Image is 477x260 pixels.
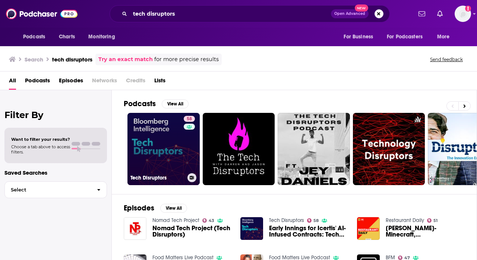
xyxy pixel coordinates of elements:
span: Want to filter your results? [11,137,70,142]
a: 51 [427,218,438,223]
a: Tech Disruptors [269,217,304,223]
a: EpisodesView All [124,203,187,213]
span: For Business [344,32,373,42]
span: New [355,4,368,12]
button: open menu [382,30,433,44]
button: View All [162,99,189,108]
span: Choose a tab above to access filters. [11,144,70,155]
h2: Podcasts [124,99,156,108]
span: 51 [433,219,437,222]
span: Select [5,187,91,192]
a: Episodes [59,74,83,90]
div: Search podcasts, credits, & more... [110,5,390,22]
a: Podcasts [25,74,50,90]
span: Charts [59,32,75,42]
a: Lists [154,74,165,90]
span: for more precise results [154,55,219,64]
a: 58 [184,116,195,122]
button: View All [160,204,187,213]
a: Show notifications dropdown [416,7,428,20]
button: Open AdvancedNew [331,9,369,18]
h2: Episodes [124,203,154,213]
a: All [9,74,16,90]
h3: Search [25,56,43,63]
span: Credits [126,74,145,90]
span: [PERSON_NAME]-Minecraft, [GEOGRAPHIC_DATA]-[GEOGRAPHIC_DATA], tech disruptors [386,225,465,238]
button: open menu [18,30,55,44]
h3: Tech Disruptors [130,175,184,181]
span: Logged in as amandalamPR [455,6,471,22]
button: open menu [338,30,382,44]
h2: Filter By [4,110,107,120]
span: 58 [313,219,319,222]
a: 58Tech Disruptors [127,113,200,185]
button: open menu [432,30,459,44]
span: Open Advanced [334,12,365,16]
span: Networks [92,74,117,90]
span: 47 [404,256,410,260]
a: McDonald’s-Minecraft, Chipotle-Mexico, tech disruptors [386,225,465,238]
a: Nomad Tech Project (Tech Disruptors) [152,225,231,238]
a: PodcastsView All [124,99,189,108]
span: 43 [209,219,214,222]
a: 47 [398,256,410,260]
button: open menu [83,30,124,44]
img: McDonald’s-Minecraft, Chipotle-Mexico, tech disruptors [357,217,380,240]
button: Show profile menu [455,6,471,22]
a: Charts [54,30,79,44]
svg: Add a profile image [465,6,471,12]
img: Podchaser - Follow, Share and Rate Podcasts [6,7,78,21]
a: Try an exact match [98,55,153,64]
img: User Profile [455,6,471,22]
span: 58 [187,115,192,123]
span: Monitoring [88,32,115,42]
h3: tech disruptors [52,56,92,63]
img: Early Innings for Icertis' AI-Infused Contracts: Tech Disruptors [240,217,263,240]
a: 43 [202,218,215,223]
a: Restaurant Daily [386,217,424,223]
p: Saved Searches [4,169,107,176]
a: Nomad Tech Project [152,217,199,223]
button: Select [4,181,107,198]
span: More [437,32,450,42]
img: Nomad Tech Project (Tech Disruptors) [124,217,146,240]
a: Show notifications dropdown [434,7,446,20]
span: Podcasts [23,32,45,42]
button: Send feedback [428,56,465,63]
a: Early Innings for Icertis' AI-Infused Contracts: Tech Disruptors [269,225,348,238]
span: For Podcasters [387,32,423,42]
input: Search podcasts, credits, & more... [130,8,331,20]
a: 58 [307,218,319,223]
